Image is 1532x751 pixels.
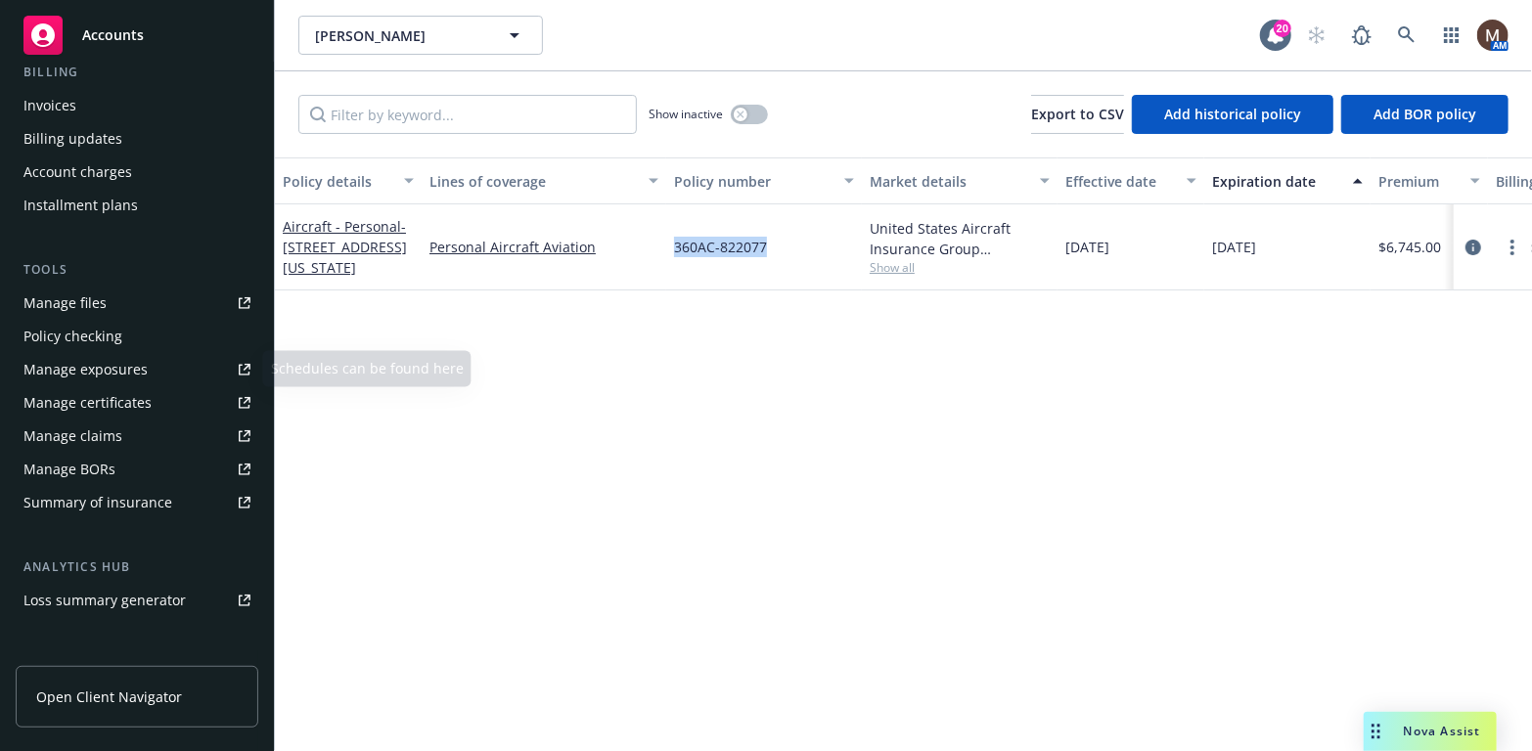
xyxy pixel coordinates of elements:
span: [PERSON_NAME] [315,25,484,46]
span: - [STREET_ADDRESS][US_STATE] [283,217,407,277]
span: Add historical policy [1164,105,1301,123]
div: 20 [1274,18,1291,35]
img: photo [1477,20,1509,51]
div: Account charges [23,156,132,188]
a: Aircraft - Personal [283,217,407,277]
a: Personal Aircraft Aviation [429,237,658,257]
a: more [1501,236,1524,259]
a: Manage claims [16,420,258,452]
button: Policy details [275,157,422,204]
a: Billing updates [16,123,258,155]
div: Manage certificates [23,387,152,419]
div: Lines of coverage [429,171,637,192]
button: Add BOR policy [1341,95,1509,134]
a: Loss summary generator [16,585,258,616]
button: Effective date [1058,157,1204,204]
span: Show all [870,259,1050,276]
span: Accounts [82,27,144,43]
span: Nova Assist [1404,723,1481,739]
div: Manage BORs [23,454,115,485]
div: Manage files [23,287,107,319]
div: Manage claims [23,420,122,452]
span: Export to CSV [1031,105,1124,123]
span: [DATE] [1065,237,1109,257]
div: Installment plans [23,190,138,221]
a: Search [1387,16,1426,55]
div: Tools [16,260,258,280]
div: Premium [1378,171,1459,192]
a: Switch app [1432,16,1471,55]
button: Market details [862,157,1058,204]
button: [PERSON_NAME] [298,16,543,55]
button: Export to CSV [1031,95,1124,134]
button: Lines of coverage [422,157,666,204]
a: Manage exposures [16,354,258,385]
a: Manage certificates [16,387,258,419]
a: Accounts [16,8,258,63]
div: Analytics hub [16,557,258,577]
span: [DATE] [1212,237,1256,257]
a: circleInformation [1462,236,1485,259]
button: Expiration date [1204,157,1371,204]
div: Policy checking [23,321,122,352]
div: Billing updates [23,123,122,155]
a: Manage BORs [16,454,258,485]
a: Account charges [16,156,258,188]
a: Invoices [16,90,258,121]
div: Expiration date [1212,171,1341,192]
span: Add BOR policy [1374,105,1476,123]
button: Premium [1371,157,1488,204]
div: Invoices [23,90,76,121]
a: Installment plans [16,190,258,221]
button: Policy number [666,157,862,204]
button: Nova Assist [1364,712,1497,751]
div: Billing [16,63,258,82]
a: Policy checking [16,321,258,352]
div: Drag to move [1364,712,1388,751]
a: Summary of insurance [16,487,258,518]
div: Summary of insurance [23,487,172,518]
div: Effective date [1065,171,1175,192]
span: 360AC-822077 [674,237,767,257]
span: $6,745.00 [1378,237,1441,257]
div: Loss summary generator [23,585,186,616]
div: Policy details [283,171,392,192]
input: Filter by keyword... [298,95,637,134]
div: Market details [870,171,1028,192]
span: Open Client Navigator [36,686,182,707]
a: Manage files [16,287,258,319]
div: Policy number [674,171,833,192]
a: Start snowing [1297,16,1336,55]
span: Show inactive [649,106,723,122]
div: Manage exposures [23,354,148,385]
a: Report a Bug [1342,16,1381,55]
button: Add historical policy [1132,95,1333,134]
div: United States Aircraft Insurance Group ([GEOGRAPHIC_DATA]), United States Aircraft Insurance Grou... [870,218,1050,259]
